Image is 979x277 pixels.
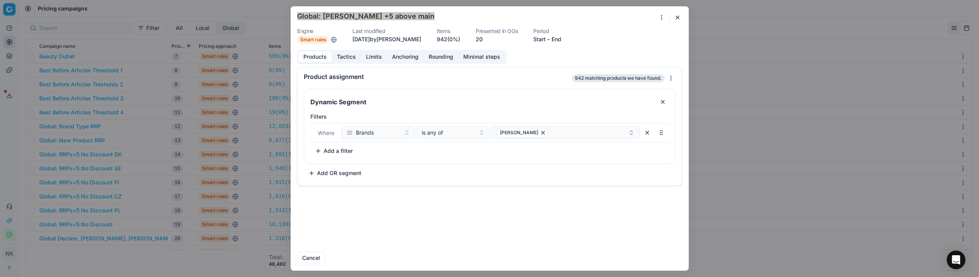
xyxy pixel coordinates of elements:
[533,28,561,34] dt: Period
[547,35,550,43] span: -
[361,51,387,63] button: Limits
[356,129,374,137] span: Brands
[437,28,460,34] dt: Items
[491,126,639,139] button: [PERSON_NAME]
[437,35,460,43] a: 942(0%)
[297,252,325,264] button: Cancel
[387,51,424,63] button: Anchoring
[297,36,329,44] span: Smart rules
[352,36,421,42] span: [DATE] by [PERSON_NAME]
[500,130,538,136] span: [PERSON_NAME]
[421,129,443,137] span: is any of
[309,96,653,108] input: Segment
[297,13,434,20] h2: Global: [PERSON_NAME] +5 above main
[552,35,561,43] button: End
[332,51,361,63] button: Tactics
[298,51,332,63] button: Products
[458,51,505,63] button: Minimal steps
[424,51,458,63] button: Rounding
[310,145,357,157] button: Add a filter
[476,35,483,43] button: 20
[352,28,421,34] dt: Last modified
[304,167,366,179] button: Add OR segment
[310,113,669,121] label: Filters
[476,28,518,34] dt: Presented in OGs
[533,35,546,43] button: Start
[297,28,337,34] dt: Engine
[304,74,570,80] div: Product assignment
[572,74,665,82] span: 942 matching products we have found.
[317,130,334,136] span: Where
